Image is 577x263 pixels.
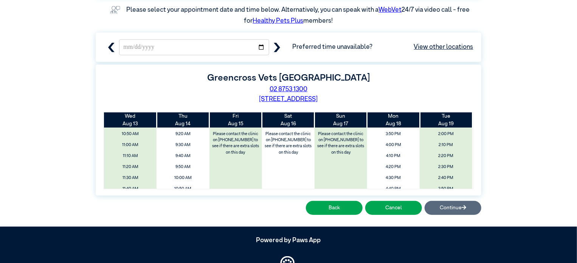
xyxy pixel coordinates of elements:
[106,184,154,194] span: 11:40 AM
[159,162,207,172] span: 9:50 AM
[369,162,417,172] span: 4:20 PM
[270,86,307,93] a: 02 8753 1300
[159,140,207,150] span: 9:30 AM
[259,96,318,103] a: [STREET_ADDRESS]
[422,173,470,183] span: 2:40 PM
[209,112,262,128] th: Aug 15
[104,112,157,128] th: Aug 13
[369,140,417,150] span: 4:00 PM
[422,184,470,194] span: 2:50 PM
[369,129,417,139] span: 3:50 PM
[369,184,417,194] span: 4:40 PM
[106,173,154,183] span: 11:30 AM
[422,162,470,172] span: 2:30 PM
[106,162,154,172] span: 11:20 AM
[369,173,417,183] span: 4:30 PM
[96,237,481,244] h5: Powered by Paws App
[126,7,471,25] label: Please select your appointment date and time below. Alternatively, you can speak with a 24/7 via ...
[262,129,314,157] label: Please contact the clinic on [PHONE_NUMBER] to see if there are extra slots on this day
[378,7,402,13] a: WebVet
[262,112,315,128] th: Aug 16
[306,201,363,215] button: Back
[414,42,473,52] a: View other locations
[159,173,207,183] span: 10:00 AM
[106,140,154,150] span: 11:00 AM
[422,129,470,139] span: 2:00 PM
[422,140,470,150] span: 2:10 PM
[367,112,420,128] th: Aug 18
[107,3,123,16] img: vet
[422,151,470,161] span: 2:20 PM
[420,112,472,128] th: Aug 19
[210,129,261,157] label: Please contact the clinic on [PHONE_NUMBER] to see if there are extra slots on this day
[207,73,370,82] label: Greencross Vets [GEOGRAPHIC_DATA]
[315,112,367,128] th: Aug 17
[106,129,154,139] span: 10:50 AM
[369,151,417,161] span: 4:10 PM
[292,42,473,52] span: Preferred time unavailable?
[159,151,207,161] span: 9:40 AM
[159,129,207,139] span: 9:20 AM
[159,184,207,194] span: 10:50 AM
[253,18,304,24] a: Healthy Pets Plus
[157,112,209,128] th: Aug 14
[365,201,422,215] button: Cancel
[106,151,154,161] span: 11:10 AM
[315,129,367,157] label: Please contact the clinic on [PHONE_NUMBER] to see if there are extra slots on this day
